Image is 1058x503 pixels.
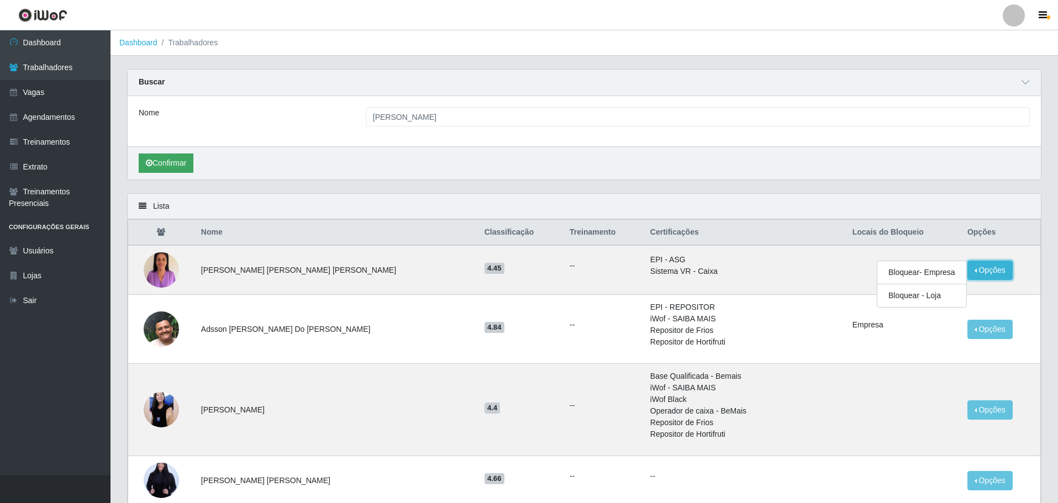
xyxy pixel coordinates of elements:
[650,301,839,313] li: EPI - REPOSITOR
[485,322,504,333] span: 4.84
[194,245,478,295] td: [PERSON_NAME] [PERSON_NAME] [PERSON_NAME]
[194,364,478,456] td: [PERSON_NAME]
[650,266,839,277] li: Sistema VR - Caixa
[139,107,159,119] label: Nome
[967,400,1013,420] button: Opções
[194,295,478,364] td: Adsson [PERSON_NAME] Do [PERSON_NAME]
[650,382,839,394] li: iWof - SAIBA MAIS
[18,8,67,22] img: CoreUI Logo
[650,325,839,336] li: Repositor de Frios
[967,320,1013,339] button: Opções
[570,319,637,331] ul: --
[478,220,563,246] th: Classificação
[194,220,478,246] th: Nome
[650,417,839,428] li: Repositor de Frios
[650,313,839,325] li: iWof - SAIBA MAIS
[967,471,1013,490] button: Opções
[650,370,839,382] li: Base Qualificada - Bemais
[570,260,637,272] ul: --
[877,261,966,284] button: Bloquear - Empresa
[650,336,839,348] li: Repositor de Hortifruti
[563,220,644,246] th: Treinamento
[128,194,1041,219] div: Lista
[967,261,1013,280] button: Opções
[650,394,839,405] li: iWof Black
[846,220,961,246] th: Locais do Bloqueio
[139,77,165,86] strong: Buscar
[650,254,839,266] li: EPI - ASG
[485,263,504,274] span: 4.45
[144,370,179,449] img: 1743178705406.jpeg
[157,37,218,49] li: Trabalhadores
[644,220,846,246] th: Certificações
[366,107,1030,126] input: Digite o Nome...
[485,473,504,484] span: 4.66
[852,319,954,331] li: Empresa
[144,284,179,374] img: 1743506609461.jpeg
[139,153,193,173] button: Confirmar
[570,470,637,482] ul: --
[570,400,637,411] ul: --
[110,30,1058,56] nav: breadcrumb
[485,403,501,414] span: 4.4
[650,405,839,417] li: Operador de caixa - BeMais
[961,220,1041,246] th: Opções
[650,470,839,482] p: --
[144,246,179,294] img: 1677188384031.jpeg
[650,428,839,440] li: Repositor de Hortifruti
[877,284,966,307] button: Bloquear - Loja
[119,38,157,47] a: Dashboard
